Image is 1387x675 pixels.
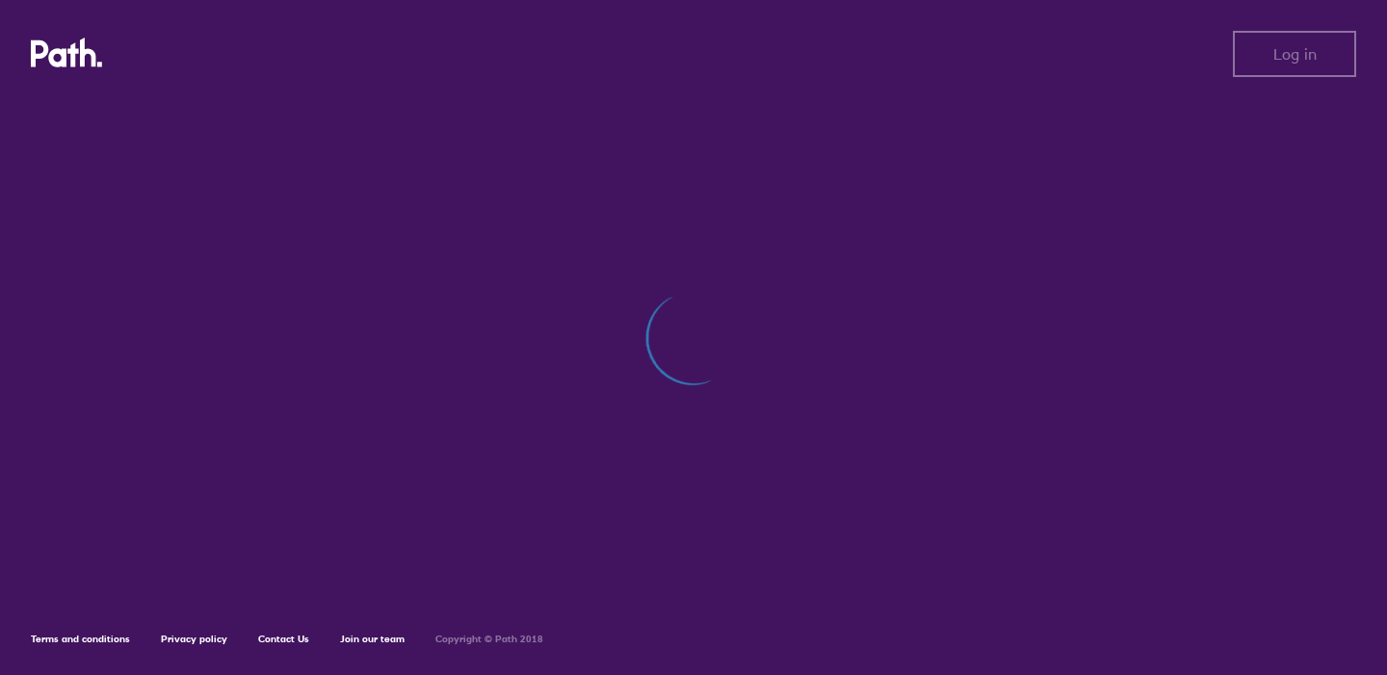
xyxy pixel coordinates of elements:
[31,633,130,645] a: Terms and conditions
[1233,31,1356,77] button: Log in
[435,634,543,645] h6: Copyright © Path 2018
[1273,45,1317,63] span: Log in
[340,633,405,645] a: Join our team
[258,633,309,645] a: Contact Us
[161,633,227,645] a: Privacy policy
